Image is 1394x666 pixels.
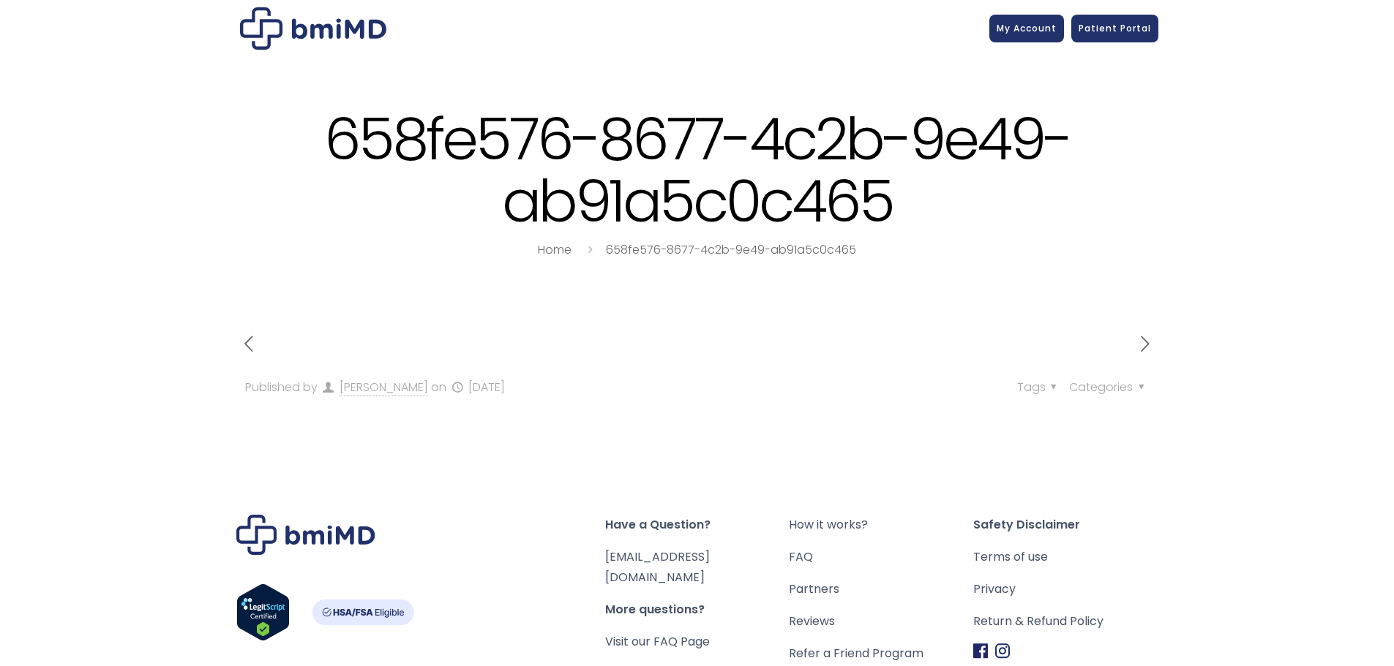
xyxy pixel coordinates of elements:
[538,241,572,258] a: Home
[973,643,988,659] img: Facebook
[449,379,465,396] i: published
[973,547,1158,567] a: Terms of use
[789,643,973,664] a: Refer a Friend Program
[1133,331,1158,357] i: next post
[789,579,973,599] a: Partners
[1079,22,1151,34] span: Patient Portal
[321,379,337,396] i: author
[606,241,856,258] a: 658fe576-8677-4c2b-9e49-ab91a5c0c465
[431,379,446,396] span: on
[605,515,790,535] span: Have a Question?
[236,583,290,641] img: Verify Approval for www.bmimd.com
[236,583,290,648] a: Verify LegitScript Approval for www.bmimd.com
[236,108,1158,232] h1: 658fe576-8677-4c2b-9e49-ab91a5c0c465
[1071,15,1158,42] a: Patient Portal
[582,241,598,258] i: breadcrumbs separator
[236,515,375,555] img: Brand Logo
[468,379,505,396] time: [DATE]
[240,7,386,50] img: 658fe576-8677-4c2b-9e49-ab91a5c0c465
[340,379,428,396] a: [PERSON_NAME]
[973,515,1158,535] span: Safety Disclaimer
[1133,333,1158,357] a: next post
[605,548,710,586] a: [EMAIL_ADDRESS][DOMAIN_NAME]
[1017,379,1062,396] span: Tags
[995,643,1010,659] img: Instagram
[789,611,973,632] a: Reviews
[997,22,1057,34] span: My Account
[312,599,414,625] img: HSA-FSA
[973,579,1158,599] a: Privacy
[789,515,973,535] a: How it works?
[236,333,262,357] a: previous post
[789,547,973,567] a: FAQ
[989,15,1064,42] a: My Account
[605,633,710,650] a: Visit our FAQ Page
[973,611,1158,632] a: Return & Refund Policy
[236,331,262,357] i: previous post
[1069,379,1149,396] span: Categories
[245,379,318,396] span: Published by
[605,599,790,620] span: More questions?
